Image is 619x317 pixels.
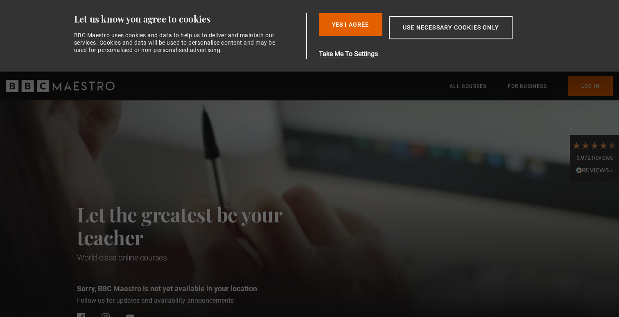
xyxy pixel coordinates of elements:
[572,154,617,162] div: 5,972 Reviews
[319,49,551,59] button: Take Me To Settings
[568,76,613,96] a: Log In
[77,203,319,249] h2: Let the greatest be your teacher
[450,76,613,96] nav: Primary
[319,13,382,36] button: Yes I Agree
[508,82,547,91] a: For business
[572,166,617,176] div: Read All Reviews
[74,32,280,54] div: BBC Maestro uses cookies and data to help us to deliver and maintain our services. Cookies and da...
[74,13,303,25] div: Let us know you agree to cookies
[77,252,319,263] h1: World-class online courses
[389,16,513,39] button: Use necessary cookies only
[572,141,617,150] div: 4.7 Stars
[576,167,613,173] img: REVIEWS.io
[450,82,486,91] a: All Courses
[6,80,115,92] svg: BBC Maestro
[570,135,619,182] div: 5,972 ReviewsRead All Reviews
